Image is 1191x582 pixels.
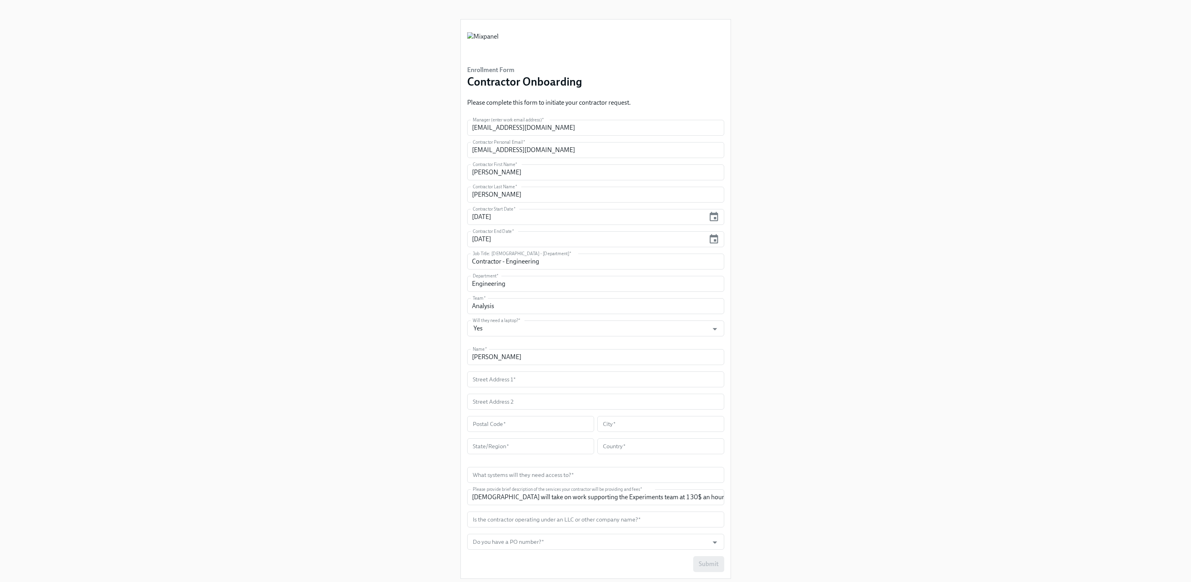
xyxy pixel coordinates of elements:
button: Open [709,536,721,549]
h6: Enrollment Form [467,66,582,74]
p: Please complete this form to initiate your contractor request. [467,98,631,107]
input: MM/DD/YYYY [467,209,706,225]
h3: Contractor Onboarding [467,74,582,89]
input: MM/DD/YYYY [467,231,706,247]
img: Mixpanel [467,32,499,56]
button: Open [709,323,721,335]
